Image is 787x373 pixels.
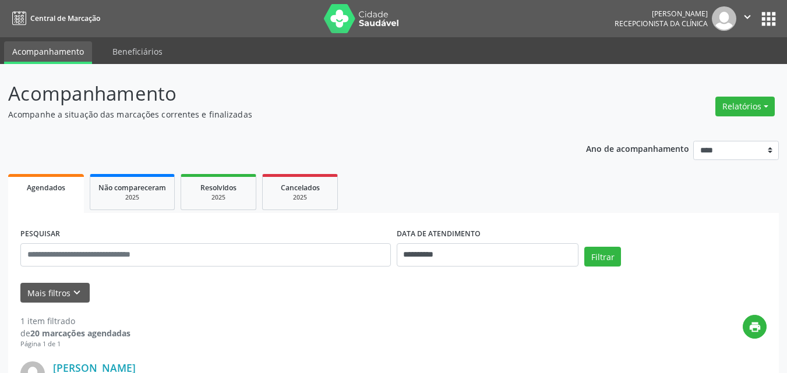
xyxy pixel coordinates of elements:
[200,183,237,193] span: Resolvidos
[586,141,689,155] p: Ano de acompanhamento
[30,13,100,23] span: Central de Marcação
[712,6,736,31] img: img
[20,327,130,339] div: de
[20,225,60,243] label: PESQUISAR
[98,183,166,193] span: Não compareceram
[30,328,130,339] strong: 20 marcações agendadas
[20,339,130,349] div: Página 1 de 1
[98,193,166,202] div: 2025
[749,321,761,333] i: print
[397,225,481,243] label: DATA DE ATENDIMENTO
[20,283,90,303] button: Mais filtroskeyboard_arrow_down
[281,183,320,193] span: Cancelados
[743,315,767,339] button: print
[20,315,130,327] div: 1 item filtrado
[8,9,100,28] a: Central de Marcação
[27,183,65,193] span: Agendados
[104,41,171,62] a: Beneficiários
[8,108,548,120] p: Acompanhe a situação das marcações correntes e finalizadas
[715,97,775,116] button: Relatórios
[741,10,754,23] i: 
[584,247,621,267] button: Filtrar
[189,193,248,202] div: 2025
[8,79,548,108] p: Acompanhamento
[736,6,758,31] button: 
[4,41,92,64] a: Acompanhamento
[615,9,708,19] div: [PERSON_NAME]
[758,9,779,29] button: apps
[70,286,83,299] i: keyboard_arrow_down
[615,19,708,29] span: Recepcionista da clínica
[271,193,329,202] div: 2025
